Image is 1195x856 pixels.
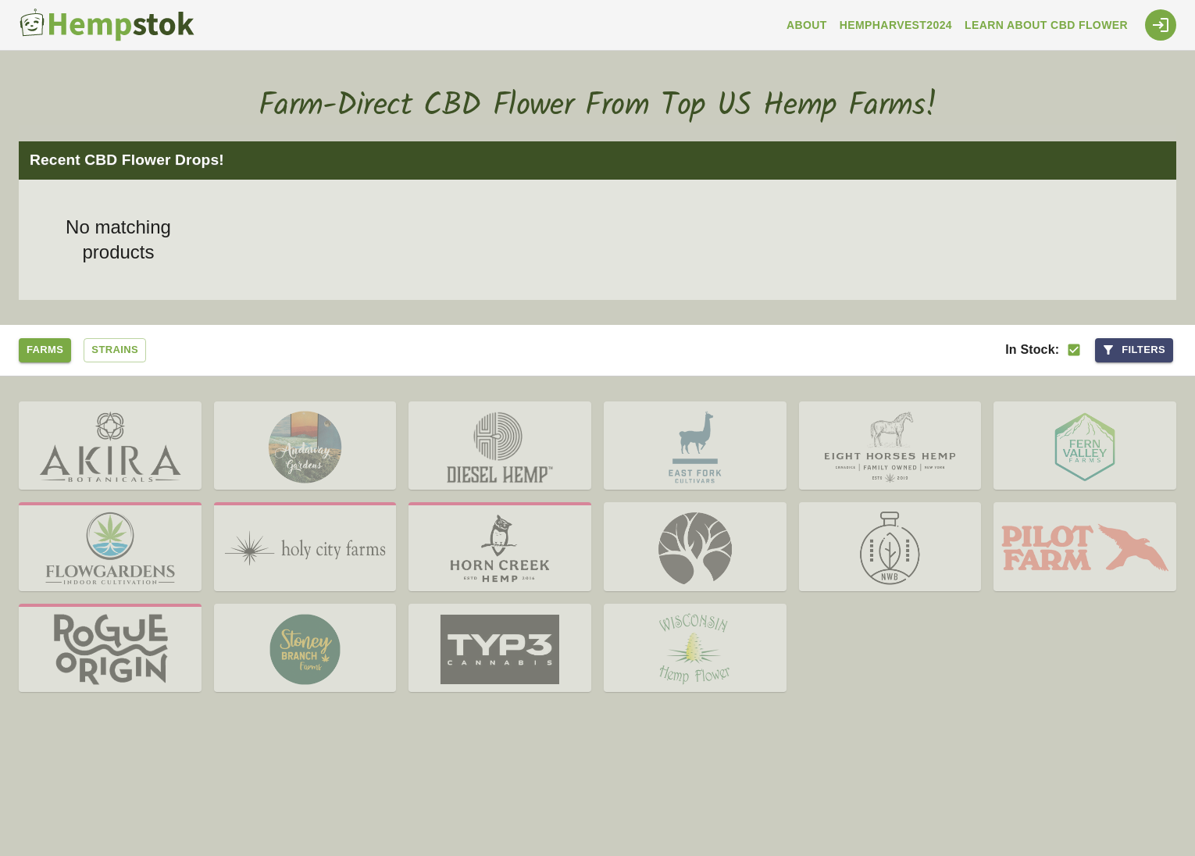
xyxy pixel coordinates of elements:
[408,607,591,692] img: Typ3 Cannabis
[1095,338,1173,362] button: Filters
[1145,9,1176,41] div: Login
[604,405,787,490] img: East Fork Cultivars
[30,149,1165,172] h2: Recent CBD Flower Drops!
[408,405,591,490] img: Diesel Hemp
[19,338,71,362] a: Farms
[19,405,202,490] img: Akira Botanicals
[833,11,958,40] a: HempHarvest2024
[19,505,202,590] img: FlowGardens
[214,505,397,590] img: Holy City Farms
[36,215,201,265] h1: No matching products
[1005,342,1059,355] span: In Stock:
[408,505,591,590] img: Horn Creek Hemp
[19,607,202,692] img: Rouge Origin
[19,8,194,42] img: Hempstok Logo
[993,405,1176,490] img: Fern Valley Farms
[958,11,1134,40] a: Learn About CBD Flower
[604,607,787,692] img: Wisconsin Hemp Flower
[214,405,397,490] img: Andaway Gardens
[214,607,397,692] img: Stoney Branch Farms
[19,8,201,42] a: Hempstok Logo
[604,505,787,590] img: Lost Oak Farms
[129,63,1066,125] h1: Farm-Direct CBD Flower From Top US Hemp Farms!
[780,11,833,40] a: About
[993,505,1176,590] img: Pilot Farm
[799,505,982,590] img: Never Winter Botanicals
[84,338,146,362] a: Strains
[799,405,982,490] img: Eight Horses Hemp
